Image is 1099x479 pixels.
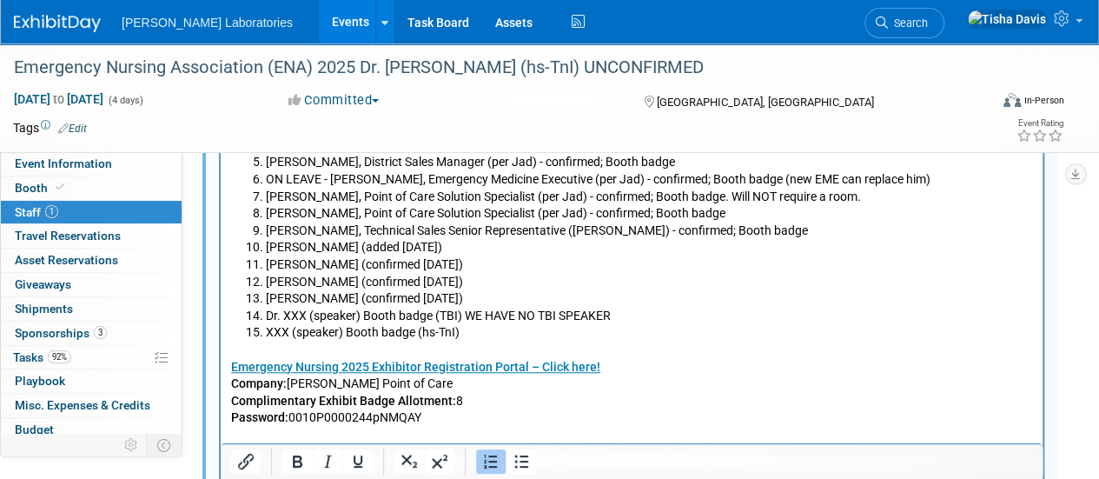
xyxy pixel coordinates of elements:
a: Travel Reservations [1,224,182,248]
span: Event Information [15,156,112,170]
div: In-Person [1023,94,1064,107]
span: Tasks [13,350,71,364]
img: Tisha Davis [967,10,1047,29]
td: Tags [13,119,87,136]
div: Emergency Nursing Association (ENA) 2025 Dr. [PERSON_NAME] (hs-TnI) UNCONFIRMED [8,52,975,83]
div: Event Rating [1016,119,1063,128]
button: Insert/edit link [231,449,261,474]
button: Bold [282,449,312,474]
button: Underline [343,449,373,474]
button: Italic [313,449,342,474]
button: Subscript [394,449,424,474]
a: Giveaways [1,273,182,296]
span: Staff [15,205,58,219]
span: Shipments [15,302,73,316]
span: Booth [15,181,68,195]
a: Playbook [1,369,182,393]
img: ExhibitDay [14,15,101,32]
a: Sponsorships3 [1,322,182,345]
a: Search [864,8,944,38]
a: Asset Reservations [1,249,182,272]
span: (4 days) [107,95,143,106]
span: 92% [48,350,71,363]
button: Committed [282,91,386,110]
span: Giveaways [15,277,71,291]
div: Event Format [910,90,1064,116]
button: Bullet list [506,449,536,474]
span: [GEOGRAPHIC_DATA], [GEOGRAPHIC_DATA] [656,96,873,109]
a: Misc. Expenses & Credits [1,394,182,417]
i: Booth reservation complete [56,183,64,192]
span: Budget [15,422,54,436]
td: Toggle Event Tabs [147,434,182,456]
a: Event Information [1,152,182,176]
span: to [50,92,67,106]
span: [PERSON_NAME] Laboratories [122,16,293,30]
a: Shipments [1,297,182,321]
span: [DATE] [DATE] [13,91,104,107]
span: Sponsorships [15,326,107,340]
td: Personalize Event Tab Strip [116,434,147,456]
img: Format-Inperson.png [1003,93,1021,107]
a: Staff1 [1,201,182,224]
button: Superscript [425,449,454,474]
span: 1 [45,205,58,218]
span: 3 [94,326,107,339]
a: Tasks92% [1,346,182,369]
span: Asset Reservations [15,253,118,267]
span: Playbook [15,374,65,388]
a: Booth [1,176,182,200]
span: Misc. Expenses & Credits [15,398,150,412]
span: Search [888,17,928,30]
span: Travel Reservations [15,229,121,243]
a: Budget [1,418,182,442]
a: Edit [58,123,87,135]
button: Numbered list [476,449,506,474]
